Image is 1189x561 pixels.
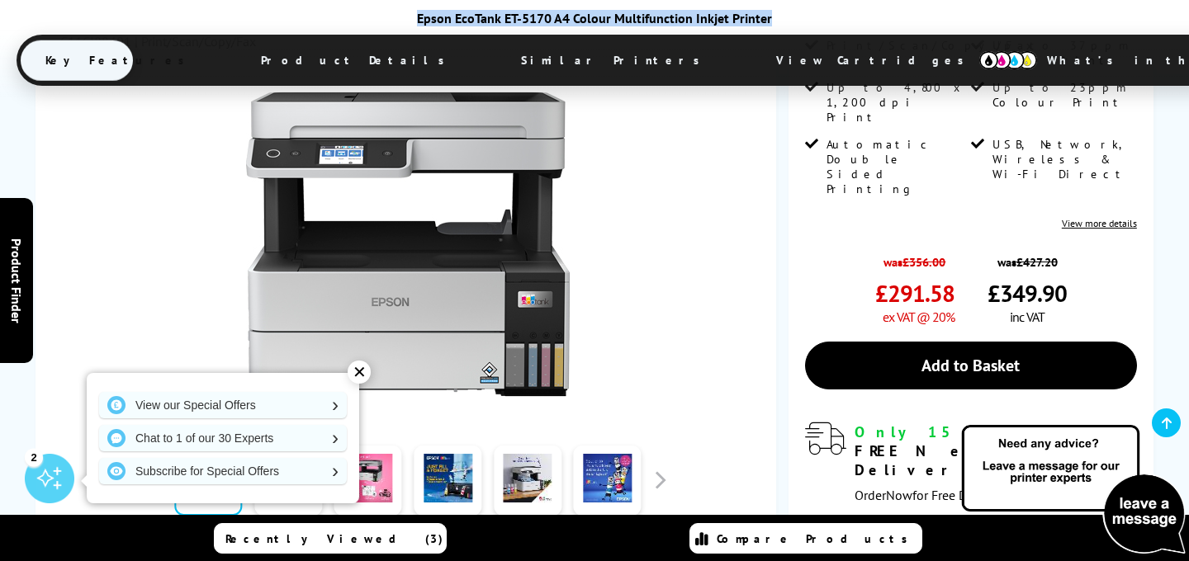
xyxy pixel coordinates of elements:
[99,458,347,484] a: Subscribe for Special Offers
[988,246,1067,270] span: was
[1062,217,1137,229] a: View more details
[855,422,1022,441] span: Only 15 left
[805,342,1137,389] a: Add to Basket
[886,487,912,503] span: Now
[988,278,1067,309] span: £349.90
[348,361,371,384] div: ✕
[992,137,1134,181] span: USB, Network, Wireless & Wi-Fi Direct
[855,487,1121,503] span: Order for Free Delivery [DATE] 10 October!
[827,80,968,125] span: Up to 4,800 x 1,200 dpi Print
[1016,254,1058,270] strike: £427.20
[751,39,1004,82] span: View Cartridges
[875,246,955,270] span: was
[25,448,43,466] div: 2
[8,238,25,323] span: Product Finder
[979,51,1037,69] img: cmyk-icon.svg
[875,278,955,309] span: £291.58
[99,392,347,418] a: View our Special Offers
[496,40,733,80] span: Similar Printers
[214,523,447,554] a: Recently Viewed (3)
[1010,309,1045,325] span: inc VAT
[958,422,1189,558] img: Open Live Chat window
[17,10,1172,26] div: Epson EcoTank ET-5170 A4 Colour Multifunction Inkjet Printer
[717,531,917,546] span: Compare Products
[805,422,1137,502] div: modal_delivery
[225,531,443,546] span: Recently Viewed (3)
[21,40,218,80] span: Key Features
[827,137,968,196] span: Automatic Double Sided Printing
[99,425,347,451] a: Chat to 1 of our 30 Experts
[855,422,1137,479] div: for FREE Next Day Delivery
[689,523,922,554] a: Compare Products
[246,82,570,406] img: Epson EcoTank ET-5170
[883,309,955,325] span: ex VAT @ 20%
[902,254,945,270] strike: £356.00
[236,40,478,80] span: Product Details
